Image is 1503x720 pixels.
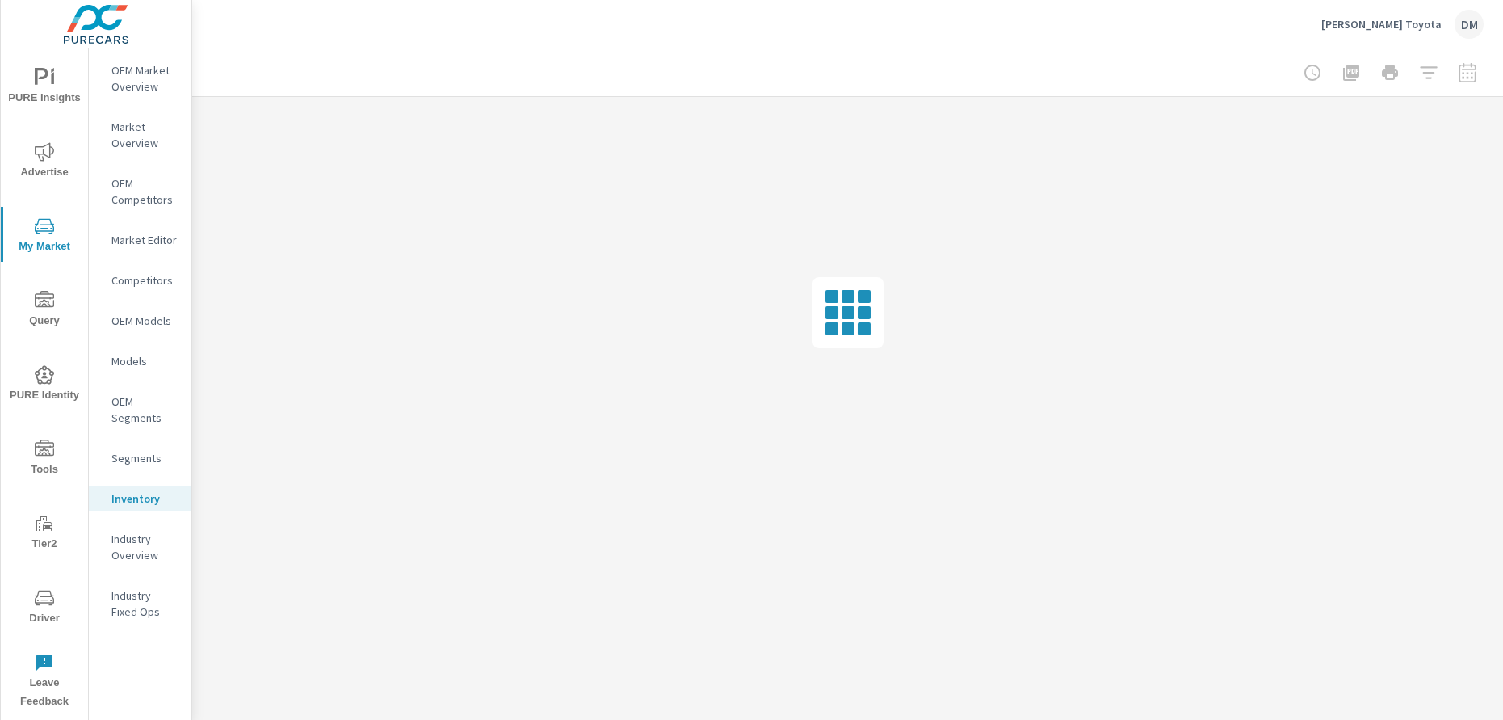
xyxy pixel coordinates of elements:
p: [PERSON_NAME] Toyota [1321,17,1442,32]
p: Inventory [111,491,178,507]
span: PURE Insights [6,68,83,107]
div: OEM Models [89,309,191,333]
div: nav menu [1,48,88,718]
p: Models [111,353,178,369]
span: Tools [6,440,83,479]
div: OEM Segments [89,389,191,430]
div: Segments [89,446,191,470]
div: Industry Fixed Ops [89,583,191,624]
span: Tier2 [6,514,83,554]
span: Driver [6,588,83,628]
p: Market Editor [111,232,178,248]
div: Market Editor [89,228,191,252]
div: OEM Competitors [89,171,191,212]
p: Industry Overview [111,531,178,563]
span: PURE Identity [6,365,83,405]
p: OEM Competitors [111,175,178,208]
span: Query [6,291,83,331]
div: Models [89,349,191,373]
p: OEM Segments [111,394,178,426]
div: OEM Market Overview [89,58,191,99]
span: Leave Feedback [6,653,83,711]
div: Competitors [89,268,191,293]
span: My Market [6,217,83,256]
div: Market Overview [89,115,191,155]
p: Segments [111,450,178,466]
div: Inventory [89,486,191,511]
div: Industry Overview [89,527,191,567]
span: Advertise [6,142,83,182]
p: Competitors [111,272,178,288]
div: DM [1455,10,1484,39]
p: Industry Fixed Ops [111,587,178,620]
p: OEM Models [111,313,178,329]
p: Market Overview [111,119,178,151]
p: OEM Market Overview [111,62,178,95]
